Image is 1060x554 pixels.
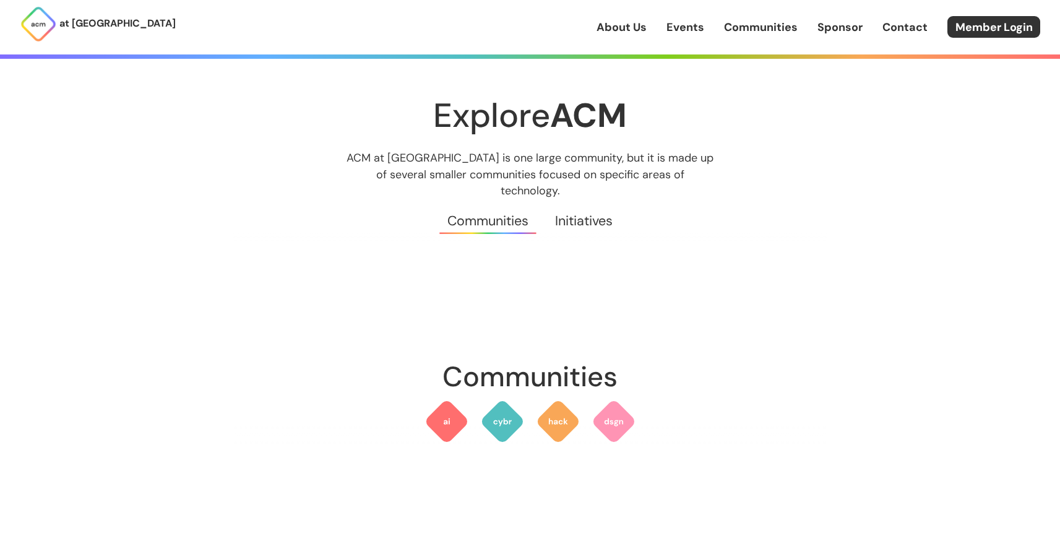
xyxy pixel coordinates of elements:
p: at [GEOGRAPHIC_DATA] [59,15,176,32]
img: ACM Hack [536,399,580,444]
a: Communities [724,19,798,35]
a: Initiatives [542,199,626,243]
a: Contact [882,19,928,35]
a: Communities [434,199,541,243]
h2: Communities [233,355,827,399]
a: Sponsor [817,19,863,35]
img: ACM Cyber [480,399,525,444]
h1: Explore [233,97,827,134]
img: ACM AI [424,399,469,444]
a: Member Login [947,16,1040,38]
a: at [GEOGRAPHIC_DATA] [20,6,176,43]
img: ACM Logo [20,6,57,43]
img: ACM Design [592,399,636,444]
a: Events [666,19,704,35]
strong: ACM [550,93,627,137]
a: About Us [597,19,647,35]
p: ACM at [GEOGRAPHIC_DATA] is one large community, but it is made up of several smaller communities... [335,150,725,198]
